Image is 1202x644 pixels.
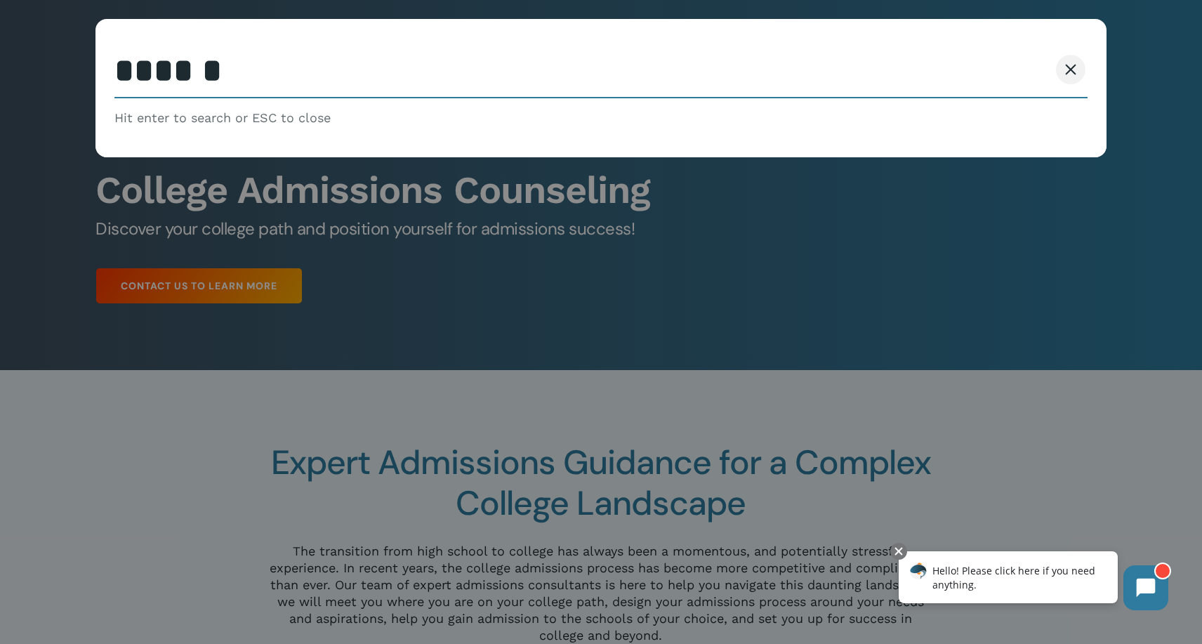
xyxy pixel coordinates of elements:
span: Contact Us to Learn More [121,279,277,293]
span: Hit enter to search or ESC to close [114,110,331,126]
iframe: Chatbot [884,540,1182,624]
a: Contact Us to Learn More [96,268,302,303]
span: The transition from high school to college has always been a momentous, and potentially stressful... [270,544,932,643]
b: College Admissions Counseling [95,168,650,212]
span: Expert Admissions Guidance for a Complex College Landscape [271,440,931,525]
input: Search [114,45,1088,98]
span: Discover your college path and position yourself for admissions success! [95,218,635,239]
